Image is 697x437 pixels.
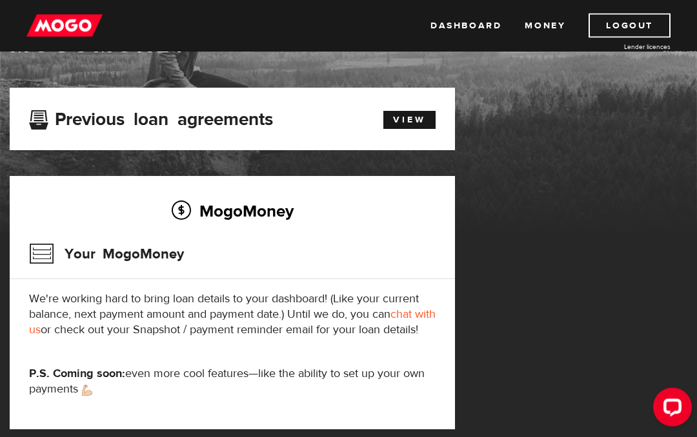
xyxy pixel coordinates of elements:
[29,292,436,338] p: We're working hard to bring loan details to your dashboard! (Like your current balance, next paym...
[29,110,273,126] h3: Previous loan agreements
[29,367,436,398] p: even more cool features—like the ability to set up your own payments
[643,383,697,437] iframe: LiveChat chat widget
[29,367,125,382] strong: P.S. Coming soon:
[525,14,565,38] a: Money
[589,14,671,38] a: Logout
[82,385,92,396] img: strong arm emoji
[26,14,103,38] img: mogo_logo-11ee424be714fa7cbb0f0f49df9e16ec.png
[383,112,436,130] a: View
[29,307,436,338] a: chat with us
[10,32,687,59] h1: MogoMoney
[29,198,436,225] h2: MogoMoney
[574,42,671,52] a: Lender licences
[430,14,501,38] a: Dashboard
[29,238,184,271] h3: Your MogoMoney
